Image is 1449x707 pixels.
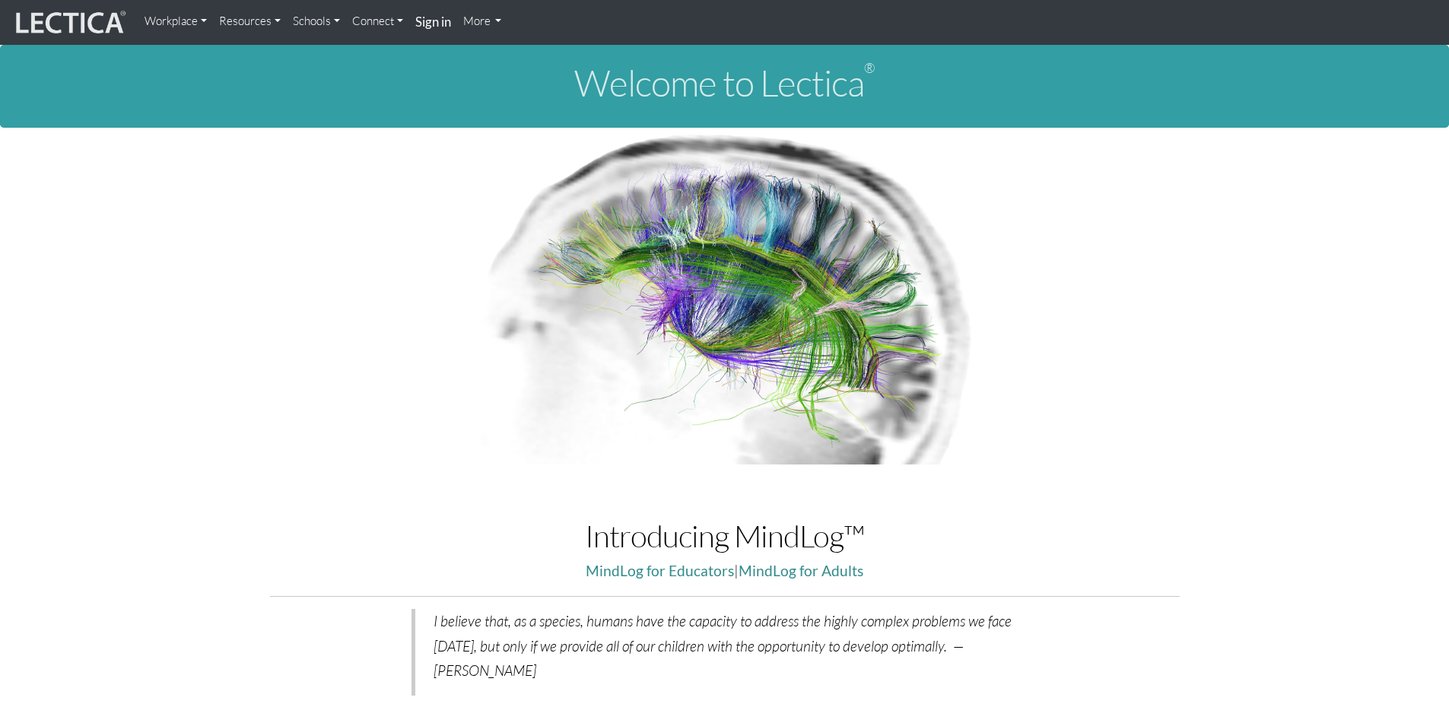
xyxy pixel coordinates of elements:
[270,559,1180,584] p: |
[409,6,457,39] a: Sign in
[586,562,734,579] a: MindLog for Educators
[346,6,409,36] a: Connect
[457,6,508,36] a: More
[138,6,213,36] a: Workplace
[287,6,346,36] a: Schools
[415,14,451,30] strong: Sign in
[270,519,1180,553] h1: Introducing MindLog™
[739,562,863,579] a: MindLog for Adults
[213,6,287,36] a: Resources
[864,59,875,76] sup: ®
[472,128,978,465] img: Human Connectome Project Image
[434,609,1020,683] p: I believe that, as a species, humans have the capacity to address the highly complex problems we ...
[12,8,126,37] img: lecticalive
[12,63,1437,103] h1: Welcome to Lectica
